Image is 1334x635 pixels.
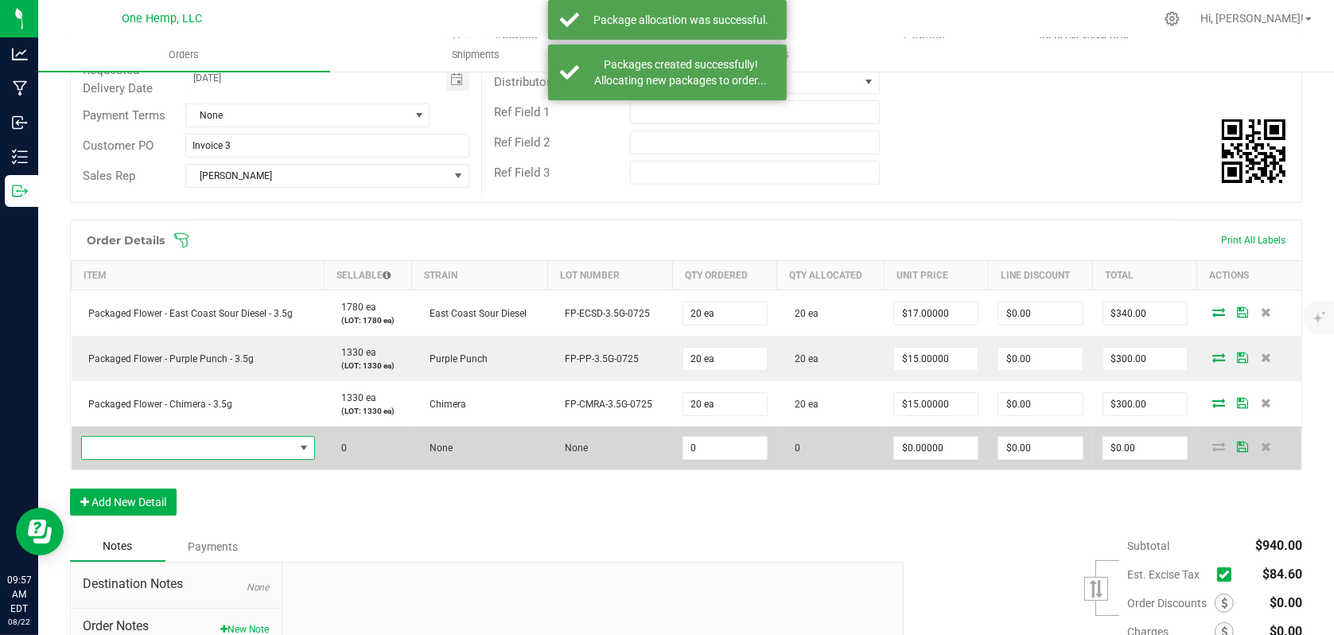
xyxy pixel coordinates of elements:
th: Item [72,261,325,290]
th: Actions [1197,261,1301,290]
th: Unit Price [884,261,988,290]
span: Ref Field 2 [494,135,550,150]
inline-svg: Manufacturing [12,80,28,96]
th: Strain [412,261,547,290]
button: Add New Detail [70,489,177,516]
span: 20 ea [787,399,819,410]
div: Notes [70,532,165,562]
span: Delete Order Detail [1254,307,1278,317]
span: 0 [334,442,348,454]
input: 0 [998,302,1082,325]
h1: Order Details [87,234,165,247]
span: Save Order Detail [1231,442,1254,451]
span: Sales Rep [83,169,135,183]
th: Sellable [325,261,412,290]
span: Ref Field 1 [494,105,550,119]
input: 0 [894,302,978,325]
div: Packages created successfully! Allocating new packages to order... [588,56,775,88]
span: Customer PO [83,138,154,153]
span: Shipments [430,48,521,62]
span: $84.60 [1262,567,1302,582]
input: 0 [1103,393,1187,415]
th: Line Discount [988,261,1092,290]
span: Packaged Flower - Purple Punch - 3.5g [81,353,255,364]
span: Packaged Flower - Chimera - 3.5g [81,399,233,410]
input: 0 [683,393,767,415]
span: Payment Terms [83,108,165,123]
inline-svg: Outbound [12,183,28,199]
iframe: Resource center [16,508,64,555]
a: Orders [38,38,330,72]
input: 0 [1103,437,1187,459]
span: Distributor [494,75,550,89]
span: Calculate excise tax [1217,564,1239,586]
inline-svg: Inbound [12,115,28,131]
span: Save Order Detail [1231,307,1254,317]
span: 0 [787,442,800,454]
span: [PERSON_NAME] [186,165,449,187]
qrcode: 00000073 [1222,119,1285,183]
span: Est. Excise Tax [1127,568,1211,581]
span: 1780 ea [334,302,377,313]
div: Package allocation was successful. [588,12,775,28]
p: (LOT: 1330 ea) [334,405,403,417]
span: None [186,104,409,127]
th: Qty Allocated [777,261,884,290]
input: 0 [894,393,978,415]
inline-svg: Inventory [12,149,28,165]
span: Packaged Flower - East Coast Sour Diesel - 3.5g [81,308,294,319]
span: FP-CMRA-3.5G-0725 [557,399,652,410]
span: Save Order Detail [1231,398,1254,407]
input: 0 [1103,302,1187,325]
span: $940.00 [1255,538,1302,553]
span: Subtotal [1127,540,1169,552]
input: 0 [998,348,1082,370]
span: 1330 ea [334,392,377,403]
span: None [247,582,270,593]
th: Total [1093,261,1197,290]
input: 0 [894,437,978,459]
span: Toggle calendar [446,68,469,91]
span: 1330 ea [334,347,377,358]
span: Destination Notes [83,575,270,594]
span: Save Order Detail [1231,353,1254,362]
input: 0 [683,437,767,459]
span: None [557,442,588,454]
input: 0 [1103,348,1187,370]
input: 0 [683,348,767,370]
span: Ref Field 3 [494,166,550,180]
span: 20 ea [787,308,819,319]
span: Delete Order Detail [1254,398,1278,407]
span: Hi, [PERSON_NAME]! [1200,12,1304,25]
span: NO DATA FOUND [81,436,315,460]
span: FP-PP-3.5G-0725 [557,353,639,364]
span: Delete Order Detail [1254,442,1278,451]
span: East Coast Sour Diesel [422,308,527,319]
input: 0 [894,348,978,370]
span: One Hemp, LLC [123,12,203,25]
input: 0 [998,437,1082,459]
span: FP-ECSD-3.5G-0725 [557,308,650,319]
th: Lot Number [547,261,672,290]
th: Qty Ordered [673,261,777,290]
inline-svg: Analytics [12,46,28,62]
span: 20 ea [787,353,819,364]
a: Shipments [330,38,622,72]
span: Delete Order Detail [1254,353,1278,362]
p: 09:57 AM EDT [7,573,31,616]
input: 0 [998,393,1082,415]
p: (LOT: 1330 ea) [334,360,403,372]
p: 08/22 [7,616,31,628]
span: Order Discounts [1127,597,1215,610]
input: 0 [683,302,767,325]
img: Scan me! [1222,119,1285,183]
p: (LOT: 1780 ea) [334,314,403,326]
div: Manage settings [1162,11,1182,26]
span: Purple Punch [422,353,488,364]
span: $0.00 [1270,595,1302,610]
span: Orders [147,48,220,62]
span: None [422,442,453,454]
span: Requested Delivery Date [83,63,153,95]
div: Payments [165,532,261,561]
span: Chimera [422,399,466,410]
